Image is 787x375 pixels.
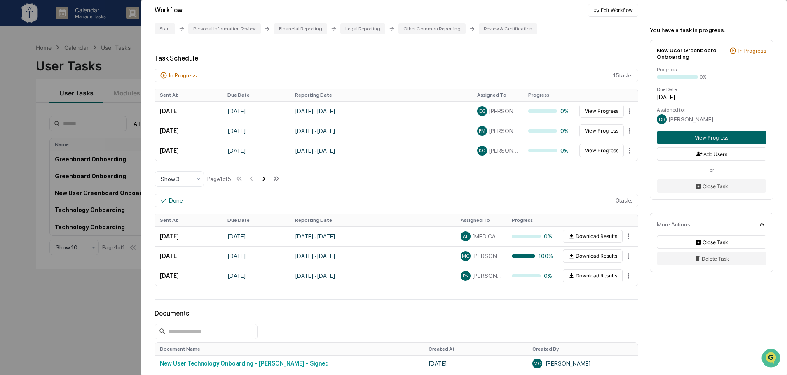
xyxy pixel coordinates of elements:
td: [DATE] [155,246,223,266]
div: 0% [700,74,706,80]
span: [DATE] [73,112,90,119]
td: [DATE] - [DATE] [290,101,472,121]
td: [DATE] [223,246,290,266]
button: Close Task [657,235,766,249]
div: New User Greenboard Onboarding [657,47,726,60]
div: Start [155,23,175,34]
div: In Progress [738,47,766,54]
td: [DATE] [155,266,223,286]
th: Sent At [155,214,223,226]
div: More Actions [657,221,690,228]
button: Download Results [563,249,623,263]
td: [DATE] - [DATE] [290,246,456,266]
button: Start new chat [140,65,150,75]
div: 0% [528,147,569,154]
button: See all [128,90,150,100]
button: Add Users [657,147,766,161]
div: 15 task s [155,69,638,82]
div: Past conversations [8,91,55,98]
button: View Progress [579,105,624,118]
span: FM [479,128,485,134]
span: Preclearance [16,146,53,154]
button: Delete Task [657,252,766,265]
span: DB [479,108,485,114]
a: 🗄️Attestations [56,143,105,158]
span: Attestations [68,146,102,154]
td: [DATE] [223,226,290,246]
th: Progress [507,214,558,226]
span: [PERSON_NAME] [26,112,67,119]
th: Document Name [155,343,424,355]
img: Cameron Burns [8,104,21,117]
td: [DATE] [223,121,290,141]
a: New User Technology Onboarding - [PERSON_NAME] - Signed [160,360,329,367]
p: How can we help? [8,17,150,30]
th: Assigned To [456,214,507,226]
button: Close Task [657,179,766,193]
span: [PERSON_NAME] [489,128,518,134]
div: Financial Reporting [274,23,327,34]
a: Powered byPylon [58,182,100,188]
span: PK [463,273,468,279]
div: 0% [512,273,553,279]
div: 0% [528,128,569,134]
div: Documents [155,310,638,317]
span: MC [534,361,541,366]
span: [PERSON_NAME] [489,108,518,114]
td: [DATE] [155,141,223,161]
div: You have a task in progress: [650,27,773,33]
span: [PERSON_NAME] [472,253,502,259]
div: Other Common Reporting [398,23,466,34]
th: Due Date [223,214,290,226]
div: Personal Information Review [188,23,261,34]
span: [PERSON_NAME][DEMOGRAPHIC_DATA] [489,147,518,154]
div: [PERSON_NAME] [532,359,633,368]
div: or [657,167,766,173]
span: • [68,112,71,119]
div: [DATE] [657,94,766,100]
div: 🖐️ [8,147,15,154]
div: We're available if you need us! [28,71,104,78]
div: Due Date: [657,86,766,92]
iframe: Open customer support [761,348,783,370]
div: Review & Certification [479,23,537,34]
th: Sent At [155,89,223,101]
button: Download Results [563,269,623,282]
td: [DATE] - [DATE] [290,141,472,161]
div: 0% [512,233,553,240]
div: 🗄️ [60,147,66,154]
td: [DATE] [223,266,290,286]
div: 3 task s [155,194,638,207]
div: In Progress [169,72,197,79]
div: 🔎 [8,163,15,169]
td: [DATE] [155,101,223,121]
div: 0% [528,108,569,114]
span: KC [479,148,485,154]
span: Pylon [82,182,100,188]
a: 🔎Data Lookup [5,158,55,173]
span: AL [463,233,468,239]
button: View Progress [657,131,766,144]
div: Progress [657,67,766,72]
span: DB [659,116,665,122]
div: Task Schedule [155,54,638,62]
th: Reporting Date [290,89,472,101]
button: Download Results [563,230,623,243]
td: [DATE] - [DATE] [290,266,456,286]
button: Edit Workflow [588,4,638,17]
td: [DATE] [223,141,290,161]
img: 1746055101610-c473b297-6a78-478c-a979-82029cc54cd1 [16,112,23,119]
div: Done [169,197,183,204]
img: 1746055101610-c473b297-6a78-478c-a979-82029cc54cd1 [8,63,23,78]
button: View Progress [579,144,624,157]
th: Due Date [223,89,290,101]
td: [DATE] [424,355,527,372]
th: Assigned To [472,89,523,101]
td: [DATE] - [DATE] [290,121,472,141]
td: [DATE] [155,226,223,246]
td: [DATE] [223,101,290,121]
div: Start new chat [28,63,135,71]
td: [DATE] - [DATE] [290,226,456,246]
